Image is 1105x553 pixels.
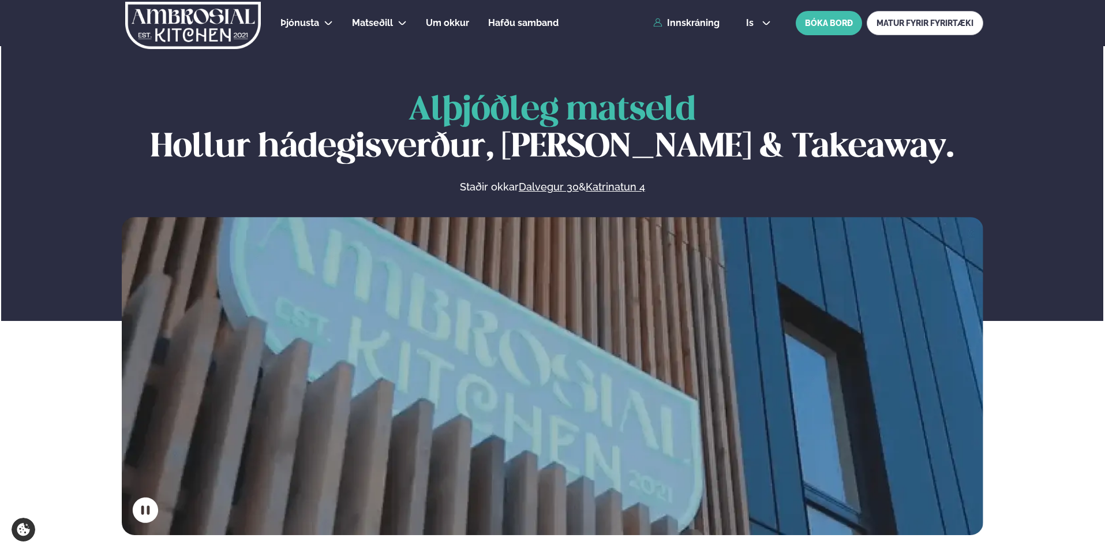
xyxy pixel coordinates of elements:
[519,180,579,194] a: Dalvegur 30
[280,16,319,30] a: Þjónusta
[586,180,645,194] a: Katrinatun 4
[488,17,559,28] span: Hafðu samband
[409,95,696,126] span: Alþjóðleg matseld
[12,518,35,541] a: Cookie settings
[352,17,393,28] span: Matseðill
[867,11,983,35] a: MATUR FYRIR FYRIRTÆKI
[280,17,319,28] span: Þjónusta
[653,18,720,28] a: Innskráning
[124,2,262,49] img: logo
[122,92,983,166] h1: Hollur hádegisverður, [PERSON_NAME] & Takeaway.
[426,16,469,30] a: Um okkur
[426,17,469,28] span: Um okkur
[796,11,862,35] button: BÓKA BORÐ
[488,16,559,30] a: Hafðu samband
[746,18,757,28] span: is
[334,180,770,194] p: Staðir okkar &
[352,16,393,30] a: Matseðill
[737,18,780,28] button: is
